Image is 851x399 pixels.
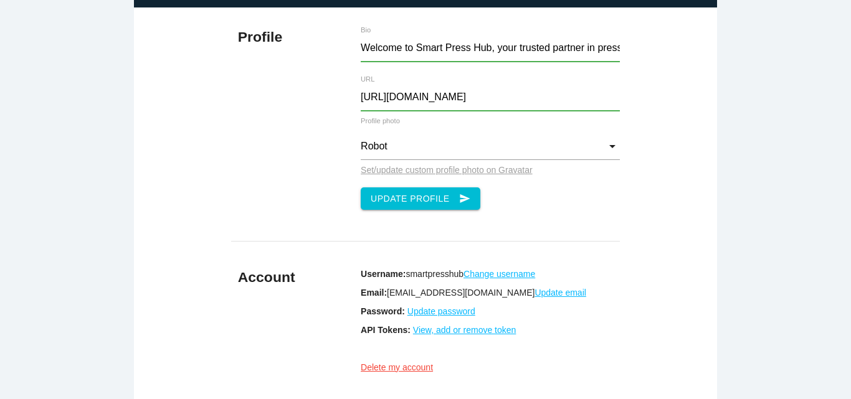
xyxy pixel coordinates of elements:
label: Bio [361,26,578,34]
a: Update email [535,288,586,298]
b: Email: [361,288,387,298]
a: View, add or remove token [413,325,516,335]
a: Set/update custom profile photo on Gravatar [361,165,533,175]
a: Change username [464,269,535,279]
button: Update Profilesend [361,187,480,210]
b: Password: [361,306,405,316]
p: [EMAIL_ADDRESS][DOMAIN_NAME] [361,288,620,298]
i: send [459,187,470,210]
b: Account [238,269,295,285]
a: Update password [407,306,475,316]
label: URL [361,75,578,83]
b: Username: [361,269,406,279]
a: Delete my account [361,362,433,372]
label: Profile photo [361,117,400,124]
b: API Tokens: [361,325,411,335]
p: smartpresshub [361,269,620,279]
input: Enter url here [361,84,620,111]
b: Profile [238,29,282,45]
input: Enter bio here [361,35,620,62]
